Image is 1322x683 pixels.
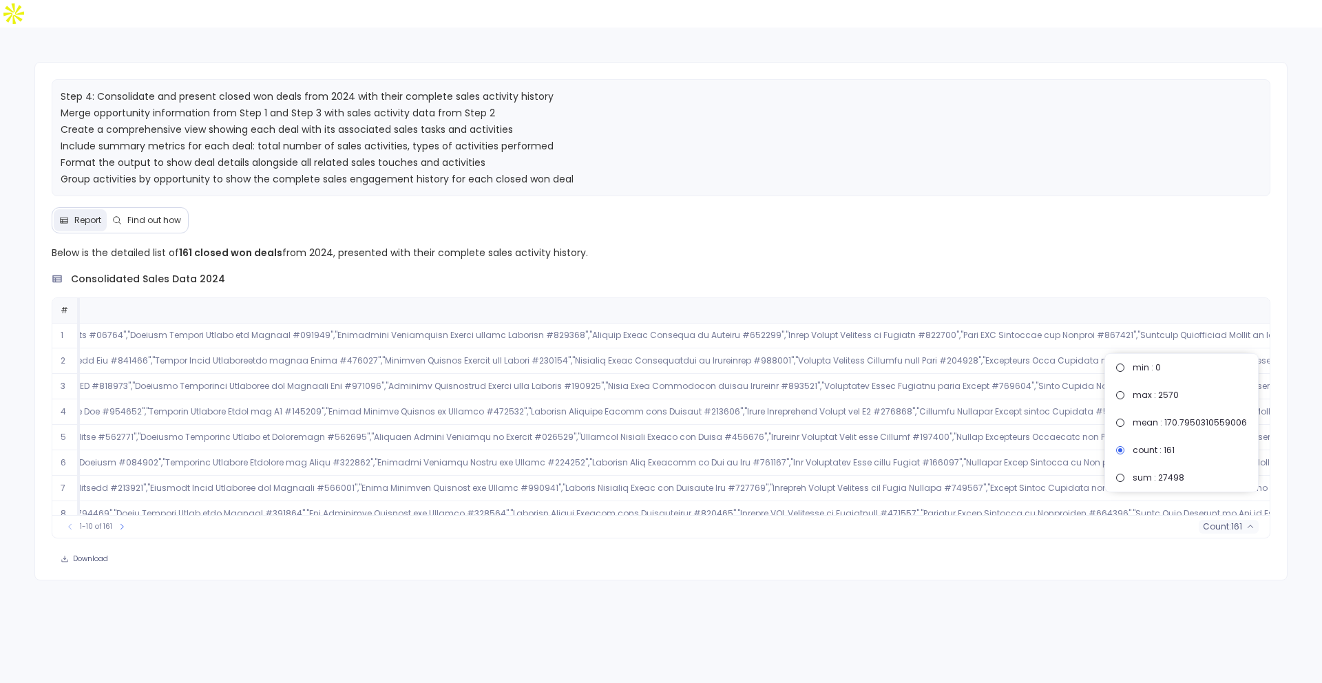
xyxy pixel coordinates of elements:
button: Download [52,549,117,569]
td: 4 [52,399,80,425]
span: Download [73,554,108,564]
td: 3 [52,374,80,399]
span: consolidated sales data 2024 [71,272,225,286]
strong: 161 closed won deals [179,246,282,260]
span: count : [1203,521,1231,532]
button: Find out how [107,209,187,231]
span: min : 0 [1133,362,1161,373]
span: # [61,304,68,316]
td: 8 [52,501,80,527]
span: sum : 27498 [1133,472,1184,483]
span: mean : 170.7950310559006 [1133,417,1247,428]
button: Report [54,209,107,231]
td: 7 [52,476,80,501]
span: count : 161 [1133,445,1175,456]
td: 2 [52,348,80,374]
td: 6 [52,450,80,476]
span: 161 [1231,521,1242,532]
td: 5 [52,425,80,450]
span: max : 2570 [1133,390,1179,401]
span: Report [74,215,101,226]
button: count:161 [1199,520,1259,534]
p: Below is the detailed list of from 2024, presented with their complete sales activity history. [52,244,1271,261]
span: Find out how [127,215,181,226]
td: 1 [52,323,80,348]
span: 1-10 of 161 [80,521,112,532]
span: Step 4: Consolidate and present closed won deals from 2024 with their complete sales activity his... [61,90,574,219]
